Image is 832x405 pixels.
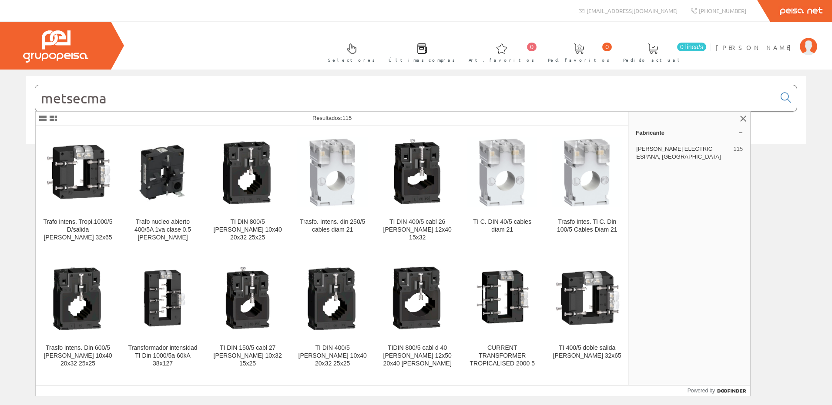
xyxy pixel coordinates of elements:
div: CURRENT TRANSFORMER TROPICALISED 2000 5 [467,344,537,368]
img: Trafo intens. Tropi.1000/5 D/salida barras 32x65 [43,137,113,207]
img: CURRENT TRANSFORMER TROPICALISED 2000 5 [467,263,537,333]
span: 115 [734,145,743,161]
img: TI DIN 400/5 cabl 26 barr 12x40 15x32 [382,137,453,207]
a: Powered by [688,385,751,396]
div: Trasfo intens. Din 600/5 [PERSON_NAME] 10x40 20x32 25x25 [43,344,113,368]
span: Ped. favoritos [548,56,610,64]
span: 115 [342,115,352,121]
a: TI DIN 400/5 cabl 26 barr 12x40 15x32 TI DIN 400/5 cabl 26 [PERSON_NAME] 12x40 15x32 [375,126,460,252]
a: Fabricante [629,126,750,139]
span: [EMAIL_ADDRESS][DOMAIN_NAME] [587,7,678,14]
div: TI DIN 150/5 cabl 27 [PERSON_NAME] 10x32 15x25 [212,344,283,368]
a: [PERSON_NAME] [716,36,817,44]
img: TI C. DIN 40/5 cables diam 21 [467,137,537,207]
div: TI DIN 800/5 [PERSON_NAME] 10x40 20x32 25x25 [212,218,283,242]
img: Trafo nucleo abierto 400/5A 1va clase 0.5 Schneider [127,137,198,207]
a: TI DIN 800/5 barr 10x40 20x32 25x25 TI DIN 800/5 [PERSON_NAME] 10x40 20x32 25x25 [205,126,290,252]
div: TIDIN 800/5 cabl d 40 [PERSON_NAME] 12x50 20x40 [PERSON_NAME] [382,344,453,368]
span: [PHONE_NUMBER] [699,7,746,14]
img: TI 400/5 doble salida barras 32x65 [552,263,622,333]
span: Resultados: [312,115,352,121]
div: Trafo nucleo abierto 400/5A 1va clase 0.5 [PERSON_NAME] [127,218,198,242]
img: Grupo Peisa [23,30,88,63]
span: Últimas compras [389,56,455,64]
a: TIDIN 800/5 cabl d 40 barr 12x50 20x40 Schneider TIDIN 800/5 cabl d 40 [PERSON_NAME] 12x50 20x40 ... [375,252,460,378]
a: Trasfo. Intens. din 250/5 cables diam 21 Trasfo. Intens. din 250/5 cables diam 21 [290,126,375,252]
a: Trafo intens. Tropi.1000/5 D/salida barras 32x65 Trafo intens. Tropi.1000/5 D/salida [PERSON_NAME... [36,126,120,252]
span: 0 línea/s [677,43,706,51]
span: [PERSON_NAME] ELECTRIC ESPAÑA, [GEOGRAPHIC_DATA] [636,145,730,161]
div: TI 400/5 doble salida [PERSON_NAME] 32x65 [552,344,622,360]
div: TI DIN 400/5 [PERSON_NAME] 10x40 20x32 25x25 [297,344,368,368]
div: © Grupo Peisa [26,155,806,163]
img: Transformador intensidad TI Din 1000/5a 60kA 38x127 [127,263,198,333]
a: Últimas compras [380,36,460,68]
a: TI DIN 150/5 cabl 27 barr 10x32 15x25 TI DIN 150/5 cabl 27 [PERSON_NAME] 10x32 15x25 [205,252,290,378]
img: TI DIN 800/5 barr 10x40 20x32 25x25 [212,137,283,207]
img: TI DIN 400/5 barr 10x40 20x32 25x25 [297,263,368,333]
a: Trasfo intens. Din 600/5 Barr 10x40 20x32 25x25 Trasfo intens. Din 600/5 [PERSON_NAME] 10x40 20x3... [36,252,120,378]
a: Trasfo intes. Ti C. Din 100/5 Cables Diam 21 Trasfo intes. Ti C. Din 100/5 Cables Diam 21 [545,126,629,252]
a: Selectores [319,36,379,68]
a: Transformador intensidad TI Din 1000/5a 60kA 38x127 Transformador intensidad TI Din 1000/5a 60kA ... [121,252,205,378]
a: TI DIN 400/5 barr 10x40 20x32 25x25 TI DIN 400/5 [PERSON_NAME] 10x40 20x32 25x25 [290,252,375,378]
div: Trafo intens. Tropi.1000/5 D/salida [PERSON_NAME] 32x65 [43,218,113,242]
div: Trasfo. Intens. din 250/5 cables diam 21 [297,218,368,234]
span: Selectores [328,56,375,64]
a: Trafo nucleo abierto 400/5A 1va clase 0.5 Schneider Trafo nucleo abierto 400/5A 1va clase 0.5 [PE... [121,126,205,252]
a: CURRENT TRANSFORMER TROPICALISED 2000 5 CURRENT TRANSFORMER TROPICALISED 2000 5 [460,252,544,378]
a: TI C. DIN 40/5 cables diam 21 TI C. DIN 40/5 cables diam 21 [460,126,544,252]
span: Pedido actual [623,56,682,64]
span: Powered by [688,387,715,395]
div: TI C. DIN 40/5 cables diam 21 [467,218,537,234]
span: 0 [527,43,537,51]
img: Trasfo. Intens. din 250/5 cables diam 21 [297,137,368,207]
img: Trasfo intens. Din 600/5 Barr 10x40 20x32 25x25 [43,263,113,333]
div: TI DIN 400/5 cabl 26 [PERSON_NAME] 12x40 15x32 [382,218,453,242]
div: Transformador intensidad TI Din 1000/5a 60kA 38x127 [127,344,198,368]
a: TI 400/5 doble salida barras 32x65 TI 400/5 doble salida [PERSON_NAME] 32x65 [545,252,629,378]
span: 0 [602,43,612,51]
input: Buscar... [35,85,775,111]
div: Trasfo intes. Ti C. Din 100/5 Cables Diam 21 [552,218,622,234]
img: Trasfo intes. Ti C. Din 100/5 Cables Diam 21 [552,137,622,207]
img: TIDIN 800/5 cabl d 40 barr 12x50 20x40 Schneider [382,263,453,333]
span: Art. favoritos [469,56,534,64]
img: TI DIN 150/5 cabl 27 barr 10x32 15x25 [212,263,283,333]
span: [PERSON_NAME] [716,43,795,52]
